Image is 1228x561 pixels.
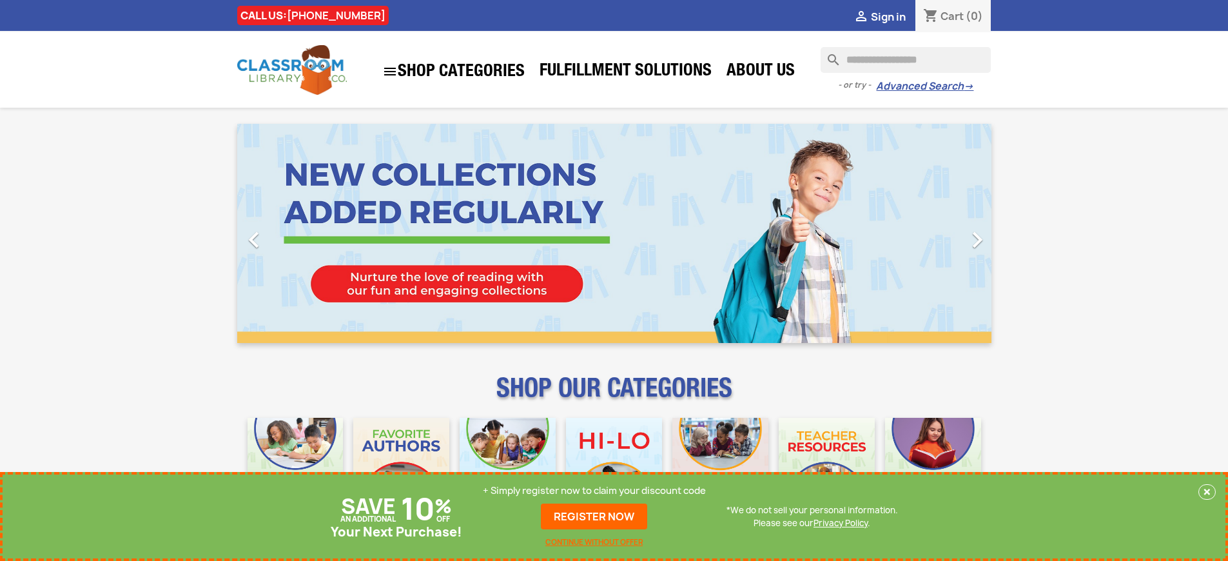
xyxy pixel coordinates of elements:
a: Next [878,124,991,343]
img: CLC_Fiction_Nonfiction_Mobile.jpg [672,418,768,514]
i:  [238,224,270,256]
i:  [853,10,869,25]
img: CLC_Phonics_And_Decodables_Mobile.jpg [460,418,556,514]
a: [PHONE_NUMBER] [287,8,385,23]
span: (0) [966,9,983,23]
span: Cart [940,9,964,23]
a: Previous [237,124,351,343]
a: Advanced Search→ [876,80,973,93]
img: CLC_Bulk_Mobile.jpg [248,418,344,514]
img: Classroom Library Company [237,45,347,95]
a: SHOP CATEGORIES [376,57,531,86]
i:  [961,224,993,256]
input: Search [821,47,991,73]
a: Fulfillment Solutions [533,59,718,85]
i: search [821,47,836,63]
ul: Carousel container [237,124,991,343]
a: About Us [720,59,801,85]
p: SHOP OUR CATEGORIES [237,384,991,408]
img: CLC_Dyslexia_Mobile.jpg [885,418,981,514]
div: CALL US: [237,6,389,25]
span: - or try - [838,79,876,92]
span: Sign in [871,10,906,24]
i: shopping_cart [923,9,939,25]
i:  [382,64,398,79]
img: CLC_Favorite_Authors_Mobile.jpg [353,418,449,514]
img: CLC_Teacher_Resources_Mobile.jpg [779,418,875,514]
a:  Sign in [853,10,906,24]
img: CLC_HiLo_Mobile.jpg [566,418,662,514]
span: → [964,80,973,93]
